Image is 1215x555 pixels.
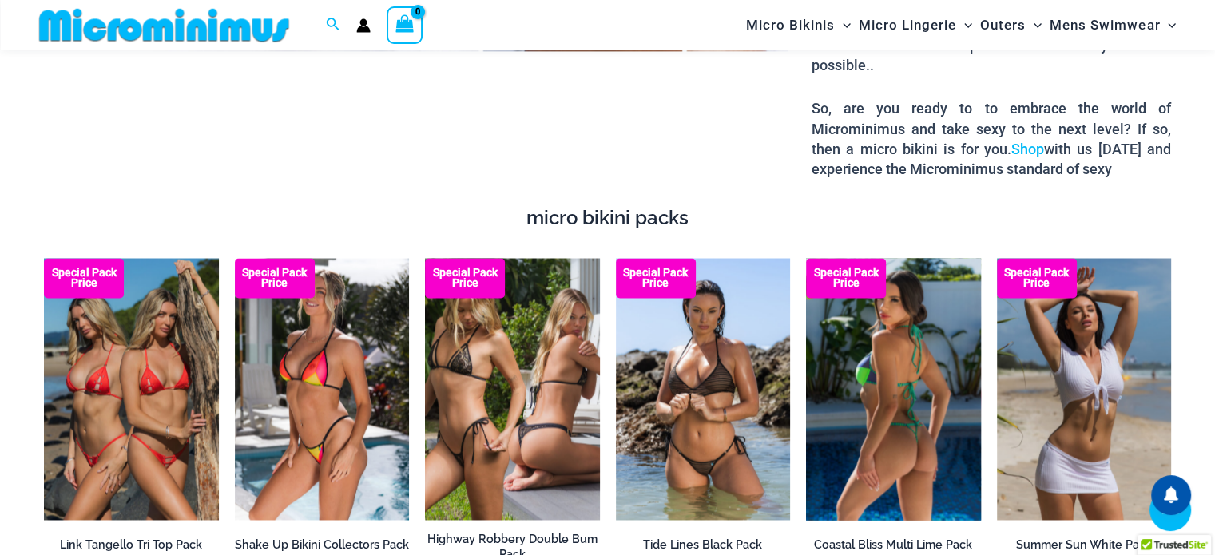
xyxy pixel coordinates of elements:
b: Special Pack Price [425,268,505,288]
img: Top Bum Pack [425,258,600,520]
a: Coastal Bliss Multi Lime 3223 Underwire Top 4275 Micro 07 Coastal Bliss Multi Lime 3223 Underwire... [806,258,981,520]
a: Coastal Bliss Multi Lime Pack [806,537,981,552]
b: Special Pack Price [997,268,1077,288]
a: Account icon link [356,18,371,33]
span: Menu Toggle [1026,5,1042,46]
span: Menu Toggle [1160,5,1176,46]
a: Shake Up Sunset 3145 Top 4145 Bottom 04 Shake Up Sunset 3145 Top 4145 Bottom 05Shake Up Sunset 31... [235,258,410,520]
b: Special Pack Price [44,268,124,288]
img: Shake Up Sunset 3145 Top 4145 Bottom 04 [235,258,410,520]
a: Micro BikinisMenu ToggleMenu Toggle [742,5,855,46]
a: Tide Lines Black 350 Halter Top 470 Thong 04 Tide Lines Black 350 Halter Top 470 Thong 03Tide Lin... [616,258,791,520]
span: Menu Toggle [956,5,972,46]
a: Search icon link [326,15,340,35]
span: Micro Bikinis [746,5,835,46]
nav: Site Navigation [740,2,1183,48]
a: Link Tangello Tri Top Pack [44,537,219,552]
a: Summer Sun White Pack [997,537,1172,552]
a: Top Bum Pack Highway Robbery Black Gold 305 Tri Top 456 Micro 05Highway Robbery Black Gold 305 Tr... [425,258,600,520]
a: Shop [1011,141,1044,157]
span: Micro Lingerie [859,5,956,46]
img: Summer Sun White 9116 Top 522 Skirt 08 [997,258,1172,520]
span: Mens Swimwear [1050,5,1160,46]
b: Special Pack Price [235,268,315,288]
a: Mens SwimwearMenu ToggleMenu Toggle [1046,5,1180,46]
span: Outers [980,5,1026,46]
b: Special Pack Price [806,268,886,288]
span: Menu Toggle [835,5,851,46]
img: MM SHOP LOGO FLAT [33,7,296,43]
a: OutersMenu ToggleMenu Toggle [976,5,1046,46]
img: Coastal Bliss Multi Lime 3223 Underwire Top 4275 Micro 03 [806,258,981,520]
p: So, are you ready to to embrace the world of Microminimus and take sexy to the next level? If so,... [812,98,1171,179]
a: Micro LingerieMenu ToggleMenu Toggle [855,5,976,46]
h4: micro bikini packs [44,207,1171,230]
a: Shake Up Bikini Collectors Pack [235,537,410,552]
img: Tide Lines Black 350 Halter Top 470 Thong 04 [616,258,791,520]
a: Tide Lines Black Pack [616,537,791,552]
img: Bikini Pack [44,258,219,520]
a: View Shopping Cart, empty [387,6,423,43]
a: Bikini Pack Bikini Pack BBikini Pack B [44,258,219,520]
b: Special Pack Price [616,268,696,288]
a: Summer Sun White 9116 Top 522 Skirt 08 Summer Sun White 9116 Top 522 Skirt 10Summer Sun White 911... [997,258,1172,520]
